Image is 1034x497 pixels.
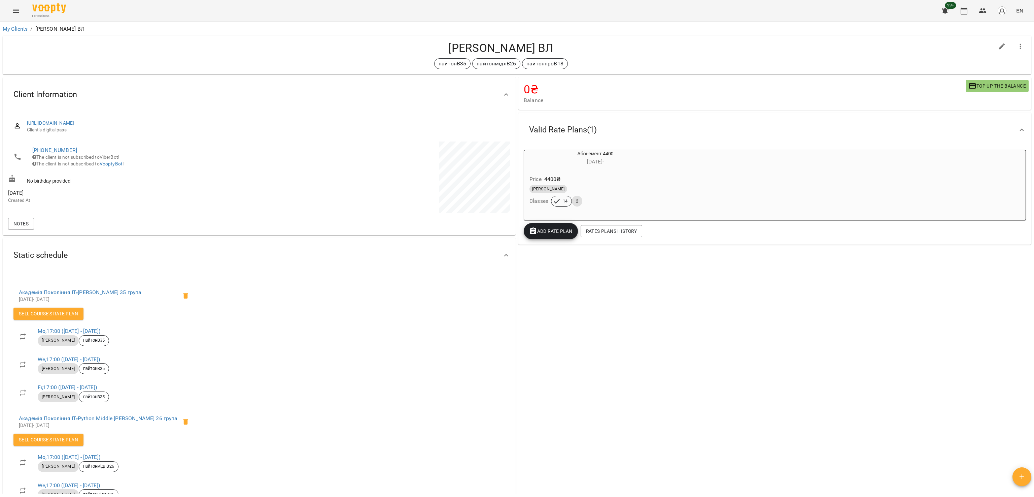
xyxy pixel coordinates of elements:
span: Notes [13,220,29,228]
a: [PHONE_NUMBER] [32,147,77,153]
img: Voopty Logo [32,3,66,13]
span: Delete the client from the group пайтонВ35 of the course Python Володимир 35 група? [178,288,194,304]
div: пайтонпроВ18 [522,58,568,69]
span: The client is not subscribed to ViberBot! [32,154,119,160]
li: / [30,25,32,33]
div: Valid Rate Plans(1) [518,113,1031,147]
p: [PERSON_NAME] ВЛ [35,25,84,33]
a: Mo,17:00 ([DATE] - [DATE]) [38,328,100,334]
div: пайтонВ35 [79,363,109,374]
button: Sell Course's Rate plan [13,434,83,446]
span: [PERSON_NAME] [38,366,79,372]
div: пайтонмідлВ26 [472,58,520,69]
a: Mo,17:00 ([DATE] - [DATE]) [38,454,100,460]
span: Sell Course's Rate plan [19,310,78,318]
img: avatar_s.png [997,6,1007,15]
a: Fr,17:00 ([DATE] - [DATE]) [38,384,97,391]
span: пайтонВ35 [79,337,109,343]
span: пайтонВ35 [79,394,109,400]
span: Delete the client from the group пайтонмідлВ26 of the course Python Middle Володимир 26 група? [178,414,194,430]
a: We,17:00 ([DATE] - [DATE]) [38,482,100,489]
button: Rates Plans History [581,225,642,237]
div: Абонемент 4400 [524,150,667,166]
span: The client is not subscribed to ! [32,161,124,166]
p: Created At [8,197,258,204]
p: пайтонпроВ18 [526,60,563,68]
span: [PERSON_NAME] [38,394,79,400]
button: Notes [8,218,34,230]
button: Top up the balance [966,80,1029,92]
span: [PERSON_NAME] [38,337,79,343]
span: Client's digital pass [27,127,505,133]
span: [DATE] - [587,158,604,165]
p: [DATE] - [DATE] [19,296,178,303]
div: Client Information [3,77,516,112]
h4: 0 ₴ [524,83,966,96]
div: пайтонВ35 [79,335,109,346]
a: We,17:00 ([DATE] - [DATE]) [38,356,100,363]
button: Add Rate plan [524,223,578,239]
a: My Clients [3,26,28,32]
div: No birthday provided [7,173,259,186]
h4: [PERSON_NAME] ВЛ [8,41,994,55]
span: 2 [572,198,582,204]
p: пайтонмідлВ26 [477,60,516,68]
button: Sell Course's Rate plan [13,308,83,320]
div: пайтонВ35 [79,392,109,402]
span: Sell Course's Rate plan [19,436,78,444]
span: 14 [559,198,572,204]
nav: breadcrumb [3,25,1031,33]
span: Top up the balance [968,82,1026,90]
a: Академія Покоління ІТ»Python Middle [PERSON_NAME] 26 група [19,415,178,422]
a: [URL][DOMAIN_NAME] [27,120,74,126]
button: Абонемент 4400[DATE]- Price4400₴[PERSON_NAME]Classes142 [524,150,667,215]
span: Static schedule [13,250,68,260]
span: пайтонВ35 [79,366,109,372]
span: Valid Rate Plans ( 1 ) [529,125,597,135]
div: пайтонмідлВ26 [79,461,118,472]
span: Balance [524,96,966,104]
span: [DATE] [8,189,258,197]
a: Академія Покоління ІТ»[PERSON_NAME] 35 група [19,289,142,296]
span: Client Information [13,89,77,100]
span: Add Rate plan [529,227,573,235]
a: VooptyBot [100,161,123,166]
span: EN [1016,7,1023,14]
h6: Price [529,175,542,184]
span: пайтонмідлВ26 [79,463,118,469]
span: Rates Plans History [586,227,637,235]
div: Static schedule [3,238,516,273]
span: [PERSON_NAME] [38,463,79,469]
h6: Classes [529,196,548,206]
p: 4400 ₴ [544,175,561,183]
button: EN [1013,4,1026,17]
div: пайтонВ35 [434,58,471,69]
span: For Business [32,14,66,18]
button: Menu [8,3,24,19]
p: [DATE] - [DATE] [19,422,178,429]
p: пайтонВ35 [439,60,466,68]
span: 99+ [945,2,956,9]
span: [PERSON_NAME] [529,186,567,192]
